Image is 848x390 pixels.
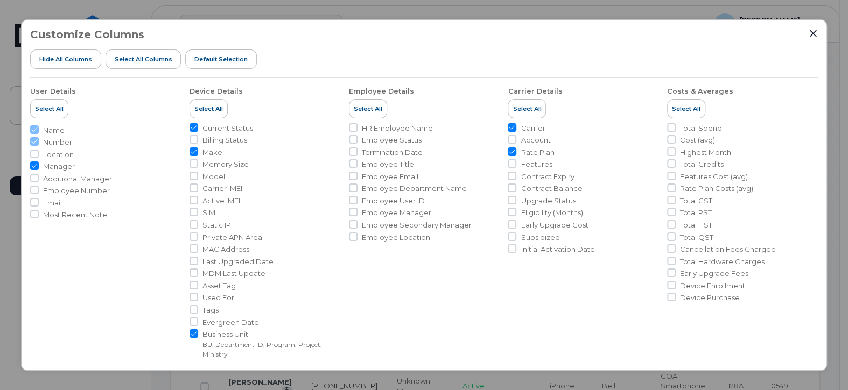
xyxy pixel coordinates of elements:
[202,317,259,328] span: Evergreen Date
[43,137,72,147] span: Number
[680,232,713,243] span: Total QST
[521,123,545,133] span: Carrier
[808,29,818,38] button: Close
[521,159,552,169] span: Features
[362,172,418,182] span: Employee Email
[362,123,433,133] span: HR Employee Name
[202,341,322,359] small: BU, Department ID, Program, Project, Ministry
[362,135,422,145] span: Employee Status
[190,87,243,96] div: Device Details
[43,125,65,136] span: Name
[202,293,234,303] span: Used For
[43,150,74,160] span: Location
[362,183,467,194] span: Employee Department Name
[521,147,554,158] span: Rate Plan
[508,99,546,118] button: Select All
[202,281,236,291] span: Asset Tag
[194,104,223,113] span: Select All
[39,55,92,63] span: Hide All Columns
[362,220,472,230] span: Employee Secondary Manager
[680,220,712,230] span: Total HST
[43,198,62,208] span: Email
[521,135,550,145] span: Account
[115,55,172,63] span: Select all Columns
[202,257,274,267] span: Last Upgraded Date
[521,196,576,206] span: Upgrade Status
[106,49,181,69] button: Select all Columns
[30,87,76,96] div: User Details
[202,172,225,182] span: Model
[680,135,715,145] span: Cost (avg)
[43,174,112,184] span: Additional Manager
[202,232,262,243] span: Private APN Area
[672,104,700,113] span: Select All
[680,208,712,218] span: Total PST
[202,329,340,339] span: Business Unit
[521,172,574,182] span: Contract Expiry
[202,147,222,158] span: Make
[202,123,253,133] span: Current Status
[362,196,425,206] span: Employee User ID
[202,183,242,194] span: Carrier IMEI
[680,123,722,133] span: Total Spend
[202,208,215,218] span: SIM
[43,186,110,196] span: Employee Number
[354,104,382,113] span: Select All
[362,159,414,169] span: Employee Title
[30,99,68,118] button: Select All
[362,147,423,158] span: Termination Date
[680,257,765,267] span: Total Hardware Charges
[349,99,387,118] button: Select All
[43,161,75,172] span: Manager
[521,232,559,243] span: Subsidized
[680,268,748,279] span: Early Upgrade Fees
[667,87,733,96] div: Costs & Averages
[362,208,431,218] span: Employee Manager
[202,159,249,169] span: Memory Size
[35,104,64,113] span: Select All
[521,208,583,218] span: Eligibility (Months)
[202,305,219,315] span: Tags
[680,147,731,158] span: Highest Month
[202,268,265,279] span: MDM Last Update
[680,244,776,254] span: Cancellation Fees Charged
[30,49,101,69] button: Hide All Columns
[680,172,748,182] span: Features Cost (avg)
[680,159,724,169] span: Total Credits
[349,87,414,96] div: Employee Details
[202,244,249,254] span: MAC Address
[513,104,541,113] span: Select All
[190,99,228,118] button: Select All
[680,293,740,303] span: Device Purchase
[521,220,588,230] span: Early Upgrade Cost
[185,49,257,69] button: Default Selection
[202,220,231,230] span: Static IP
[508,87,562,96] div: Carrier Details
[202,196,240,206] span: Active IMEI
[202,135,247,145] span: Billing Status
[521,183,582,194] span: Contract Balance
[680,281,745,291] span: Device Enrollment
[521,244,594,254] span: Initial Activation Date
[667,99,705,118] button: Select All
[680,196,712,206] span: Total GST
[194,55,248,63] span: Default Selection
[680,183,753,194] span: Rate Plan Costs (avg)
[43,210,107,220] span: Most Recent Note
[362,232,430,243] span: Employee Location
[30,29,144,40] h3: Customize Columns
